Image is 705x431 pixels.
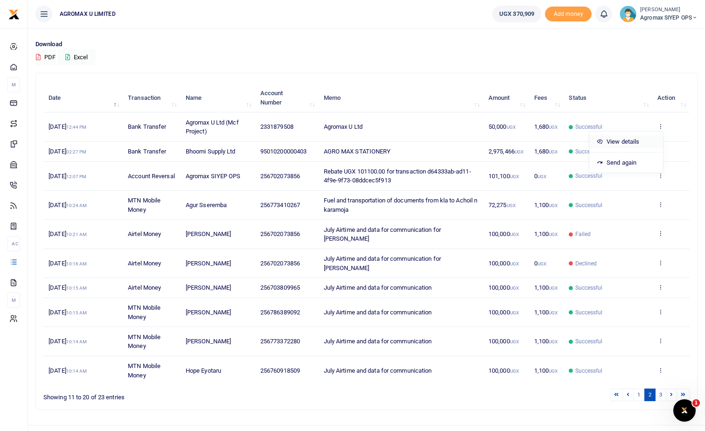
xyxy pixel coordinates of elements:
small: 10:24 AM [66,203,87,208]
span: Add money [545,7,592,22]
span: 1,100 [534,284,558,291]
span: Rebate UGX 101100.00 for transaction d64333ab-ad11-4f9e-9f73-08ddcec5f913 [324,168,471,184]
span: Agromax U Ltd (Mcf Project) [186,119,239,135]
span: [PERSON_NAME] [186,230,231,237]
span: 256702073856 [260,260,300,267]
small: UGX [510,368,519,374]
span: [PERSON_NAME] [186,260,231,267]
span: Agromax SIYEP OPS [640,14,698,22]
small: 10:15 AM [66,310,87,315]
iframe: Intercom live chat [673,399,696,422]
span: July Airtime and data for communication [324,338,432,345]
span: Agromax U Ltd [324,123,363,130]
span: 1,100 [534,202,558,209]
small: 10:15 AM [66,285,87,291]
span: 2,975,466 [489,148,524,155]
span: 100,000 [489,338,519,345]
button: Excel [57,49,96,65]
small: 10:16 AM [66,261,87,266]
span: 100,000 [489,284,519,291]
span: 95010200000403 [260,148,307,155]
small: 10:14 AM [66,339,87,344]
small: UGX [537,174,546,179]
th: Action: activate to sort column ascending [652,83,690,112]
span: 1,100 [534,230,558,237]
span: 1 [692,399,700,407]
li: Toup your wallet [545,7,592,22]
span: Successful [575,172,603,180]
span: Successful [575,284,603,292]
span: [DATE] [49,202,87,209]
span: [DATE] [49,260,87,267]
small: UGX [507,125,516,130]
span: 1,680 [534,123,558,130]
li: M [7,77,20,92]
span: 1,100 [534,338,558,345]
small: UGX [510,339,519,344]
span: 256760918509 [260,367,300,374]
p: Download [35,40,698,49]
span: Successful [575,367,603,375]
a: UGX 370,909 [492,6,541,22]
span: 256702073856 [260,173,300,180]
span: 100,000 [489,230,519,237]
small: 10:14 AM [66,368,87,374]
a: profile-user [PERSON_NAME] Agromax SIYEP OPS [620,6,698,22]
span: AGROMAX U LIMITED [56,10,119,18]
small: UGX [510,310,519,315]
span: 1,100 [534,309,558,316]
span: Successful [575,337,603,346]
span: Bhoomi Supply Ltd [186,148,236,155]
a: 3 [655,389,666,401]
span: 1,100 [534,367,558,374]
small: UGX [549,149,558,154]
small: UGX [537,261,546,266]
th: Fees: activate to sort column ascending [529,83,564,112]
span: [DATE] [49,230,87,237]
th: Date: activate to sort column descending [43,83,123,112]
th: Transaction: activate to sort column ascending [123,83,181,112]
span: July Airtime and data for communication [324,367,432,374]
img: logo-small [8,9,20,20]
small: UGX [549,339,558,344]
a: Add money [545,10,592,17]
small: UGX [510,174,519,179]
small: UGX [549,285,558,291]
small: 02:27 PM [66,149,87,154]
span: [DATE] [49,284,87,291]
span: Agur Sseremba [186,202,227,209]
span: Successful [575,201,603,209]
small: UGX [515,149,524,154]
span: 256703809965 [260,284,300,291]
span: 256702073856 [260,230,300,237]
span: 100,000 [489,260,519,267]
span: 1,680 [534,148,558,155]
span: July Airtime and data for communication for [PERSON_NAME] [324,226,441,243]
th: Amount: activate to sort column ascending [483,83,529,112]
span: Successful [575,123,603,131]
th: Status: activate to sort column ascending [564,83,652,112]
span: MTN Mobile Money [128,362,161,379]
span: Failed [575,230,591,238]
span: Bank Transfer [128,123,166,130]
span: 100,000 [489,309,519,316]
span: [PERSON_NAME] [186,284,231,291]
button: PDF [35,49,56,65]
small: 10:21 AM [66,232,87,237]
span: Airtel Money [128,230,161,237]
span: 0 [534,260,546,267]
small: UGX [510,232,519,237]
span: 50,000 [489,123,516,130]
small: UGX [549,125,558,130]
small: UGX [549,203,558,208]
a: 2 [644,389,656,401]
span: Account Reversal [128,173,175,180]
span: Fuel and transportation of documents from kla to Achoil n karamoja [324,197,478,213]
small: UGX [549,310,558,315]
span: 256786389092 [260,309,300,316]
span: [DATE] [49,148,86,155]
span: Airtel Money [128,284,161,291]
span: [DATE] [49,173,86,180]
span: 100,000 [489,367,519,374]
a: logo-small logo-large logo-large [8,10,20,17]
